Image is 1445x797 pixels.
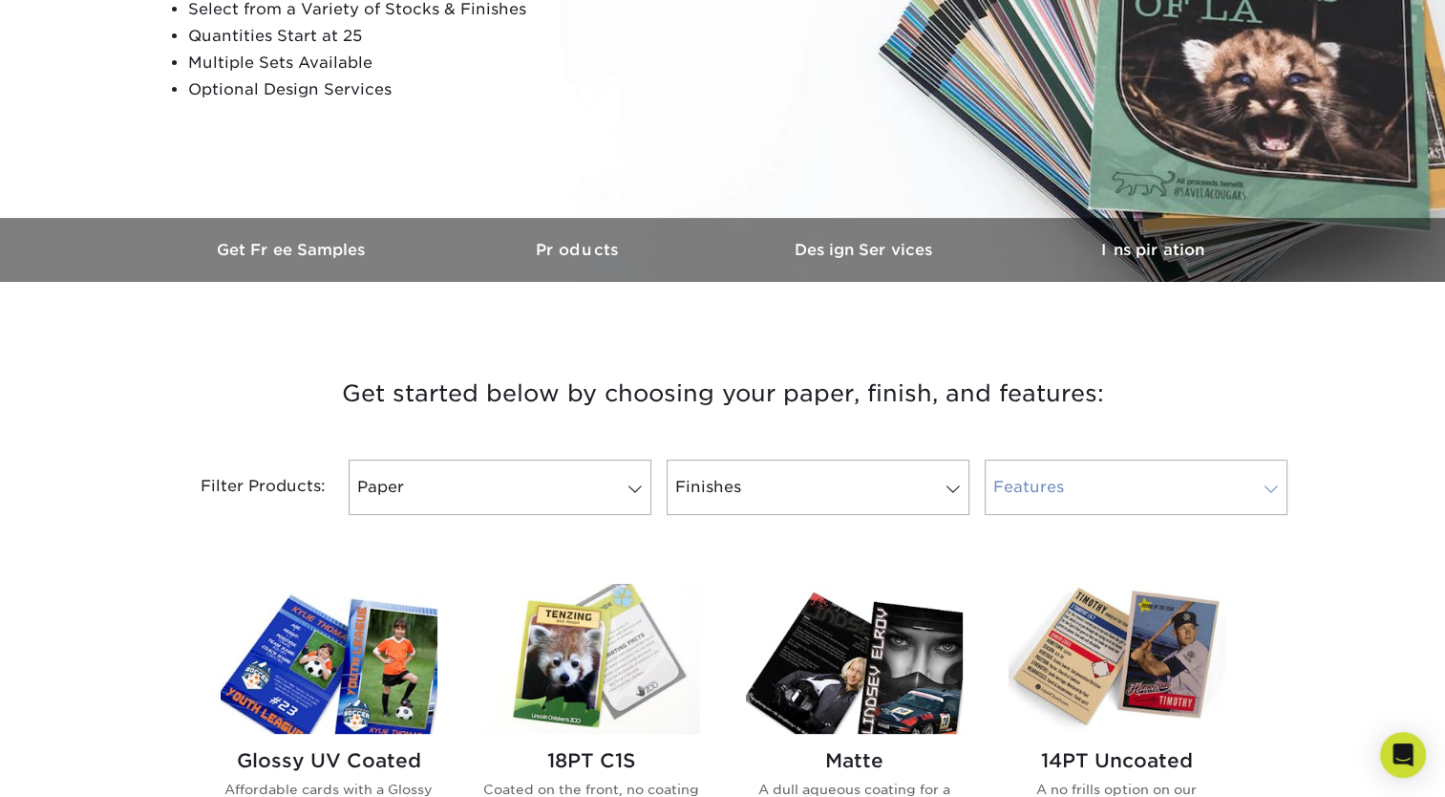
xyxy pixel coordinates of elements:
[1009,241,1296,259] h3: Inspiration
[221,584,437,734] img: Glossy UV Coated Trading Cards
[483,584,700,734] img: 18PT C1S Trading Cards
[349,460,651,515] a: Paper
[1009,749,1225,772] h2: 14PT Uncoated
[164,351,1282,437] h3: Get started below by choosing your paper, finish, and features:
[188,76,650,103] li: Optional Design Services
[667,460,969,515] a: Finishes
[221,749,437,772] h2: Glossy UV Coated
[746,584,963,734] img: Matte Trading Cards
[1009,218,1296,282] a: Inspiration
[188,50,650,76] li: Multiple Sets Available
[1009,584,1225,734] img: 14PT Uncoated Trading Cards
[746,749,963,772] h2: Matte
[150,218,436,282] a: Get Free Samples
[483,749,700,772] h2: 18PT C1S
[150,241,436,259] h3: Get Free Samples
[723,241,1009,259] h3: Design Services
[723,218,1009,282] a: Design Services
[985,460,1287,515] a: Features
[436,241,723,259] h3: Products
[188,23,650,50] li: Quantities Start at 25
[150,460,341,515] div: Filter Products:
[1380,732,1426,778] div: Open Intercom Messenger
[436,218,723,282] a: Products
